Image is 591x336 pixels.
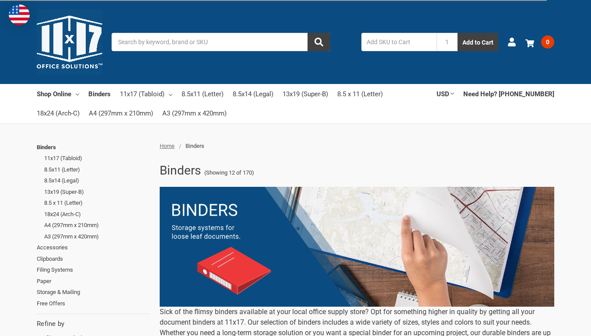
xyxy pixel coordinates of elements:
[160,187,554,307] img: binders-2-.png
[361,33,437,51] input: Add SKU to Cart
[37,9,102,75] img: 11x17.com
[160,159,201,182] h1: Binders
[37,242,150,253] a: Accessories
[37,287,150,298] a: Storage & Mailing
[437,84,454,103] a: USD
[162,104,227,123] a: A3 (297mm x 420mm)
[9,4,30,25] img: duty and tax information for United States
[37,84,79,103] a: Shop Online
[112,33,330,51] input: Search by keyword, brand or SKU
[37,264,150,276] a: Filing Systems
[44,220,150,231] a: A4 (297mm x 210mm)
[37,319,150,329] h5: Refine by
[37,253,150,265] a: Clipboards
[283,84,328,104] a: 13x19 (Super-B)
[37,104,80,123] a: 18x24 (Arch-C)
[44,153,150,164] a: 11x17 (Tabloid)
[44,231,150,242] a: A3 (297mm x 420mm)
[44,209,150,220] a: 18x24 (Arch-C)
[204,168,254,177] span: (Showing 12 of 170)
[541,35,554,49] span: 0
[525,31,554,53] a: 0
[182,84,224,104] a: 8.5x11 (Letter)
[233,84,273,104] a: 8.5x14 (Legal)
[44,175,150,186] a: 8.5x14 (Legal)
[37,276,150,287] a: Paper
[37,142,150,153] a: Binders
[458,33,498,51] button: Add to Cart
[44,197,150,209] a: 8.5 x 11 (Letter)
[44,164,150,175] a: 8.5x11 (Letter)
[44,186,150,198] a: 13x19 (Super-B)
[160,143,175,149] a: Home
[463,84,554,103] a: Need Help? [PHONE_NUMBER]
[37,298,150,309] a: Free Offers
[337,84,383,104] a: 8.5 x 11 (Letter)
[88,84,111,103] a: Binders
[185,143,204,149] span: Binders
[89,104,153,123] a: A4 (297mm x 210mm)
[120,84,172,104] a: 11x17 (Tabloid)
